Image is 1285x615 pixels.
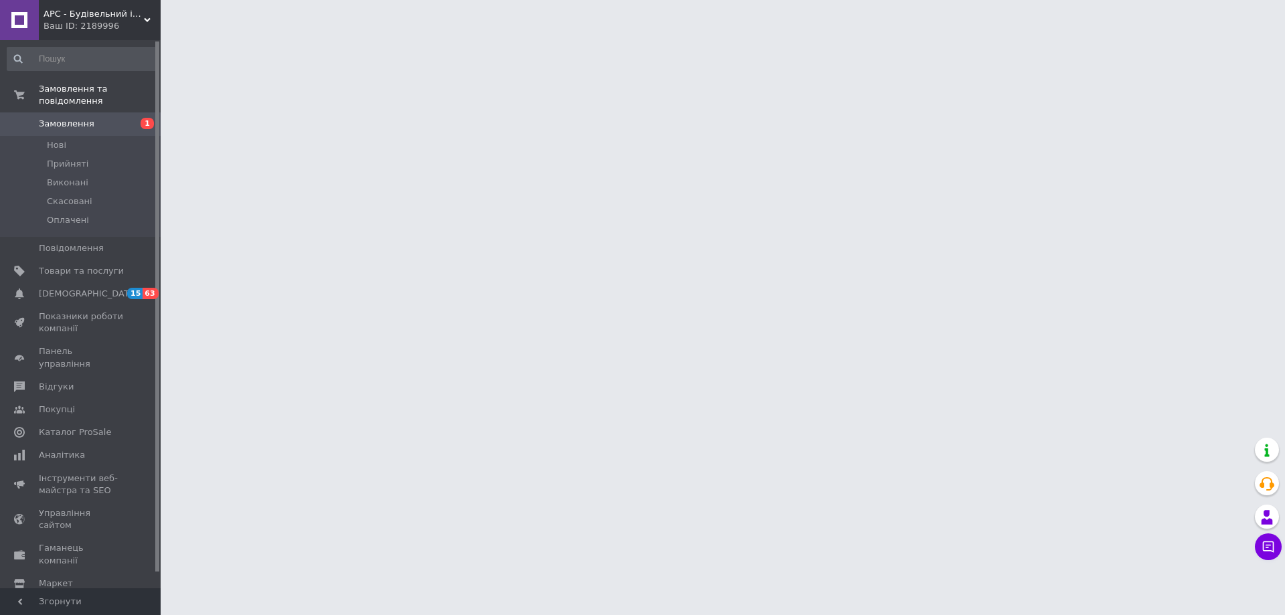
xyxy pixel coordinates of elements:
[1255,533,1282,560] button: Чат з покупцем
[127,288,143,299] span: 15
[39,83,161,107] span: Замовлення та повідомлення
[39,449,85,461] span: Аналітика
[39,404,75,416] span: Покупці
[7,47,158,71] input: Пошук
[141,118,154,129] span: 1
[39,472,124,497] span: Інструменти веб-майстра та SEO
[39,242,104,254] span: Повідомлення
[39,426,111,438] span: Каталог ProSale
[44,8,144,20] span: АРС - Будівельний інтернет-гіпермаркет
[39,345,124,369] span: Панель управління
[39,311,124,335] span: Показники роботи компанії
[39,381,74,393] span: Відгуки
[39,265,124,277] span: Товари та послуги
[39,578,73,590] span: Маркет
[39,542,124,566] span: Гаманець компанії
[39,118,94,130] span: Замовлення
[47,177,88,189] span: Виконані
[47,139,66,151] span: Нові
[44,20,161,32] div: Ваш ID: 2189996
[47,195,92,207] span: Скасовані
[39,507,124,531] span: Управління сайтом
[143,288,158,299] span: 63
[47,158,88,170] span: Прийняті
[39,288,138,300] span: [DEMOGRAPHIC_DATA]
[47,214,89,226] span: Оплачені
